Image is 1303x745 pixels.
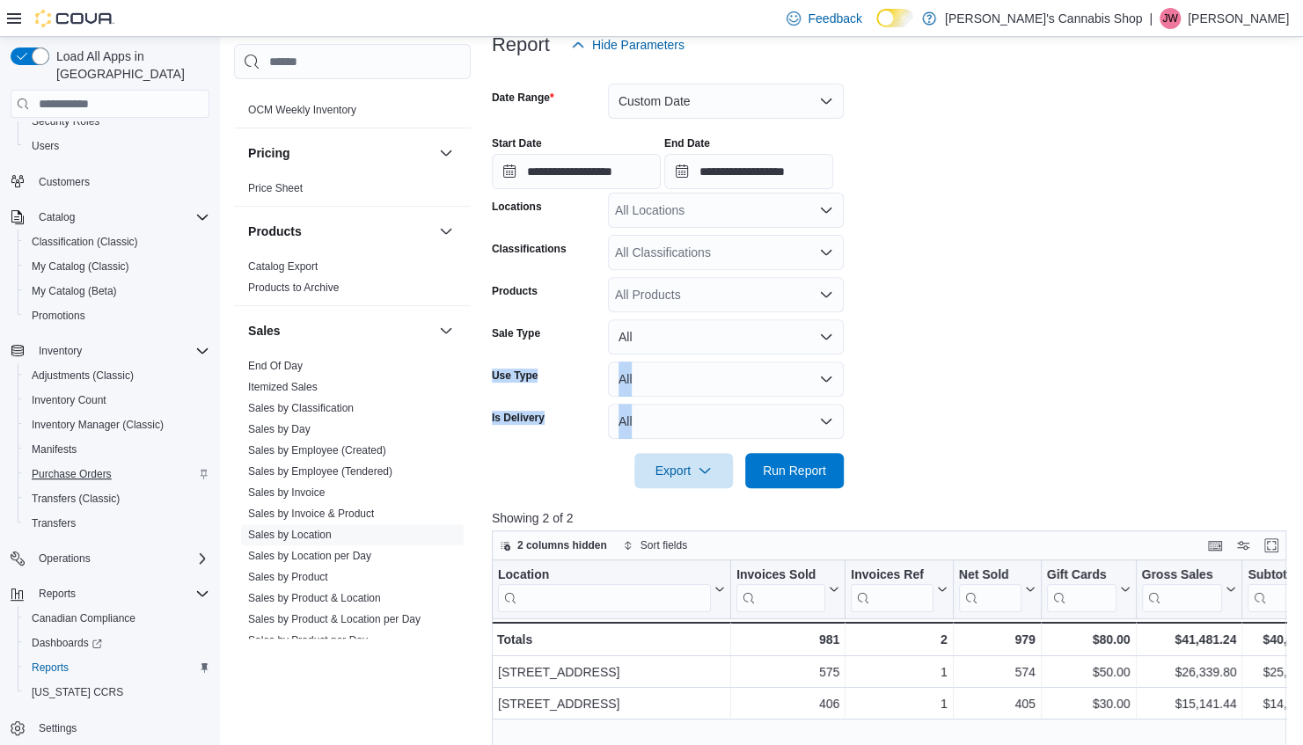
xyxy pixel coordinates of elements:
button: Sort fields [616,535,694,556]
span: Sales by Product & Location per Day [248,612,421,626]
div: [STREET_ADDRESS] [498,694,725,715]
button: Canadian Compliance [18,606,216,631]
span: End Of Day [248,359,303,373]
span: [US_STATE] CCRS [32,685,123,699]
div: 1 [851,662,947,683]
button: Display options [1233,535,1254,556]
span: Reports [32,661,69,675]
div: Gross Sales [1141,567,1222,612]
span: Price Sheet [248,181,303,195]
span: Sales by Location [248,528,332,542]
span: Washington CCRS [25,682,209,703]
button: Sales [436,320,457,341]
h3: Report [492,34,550,55]
span: Promotions [32,309,85,323]
div: Invoices Ref [851,567,933,584]
label: Products [492,284,538,298]
span: Sales by Product & Location [248,591,381,605]
a: Products to Archive [248,281,339,294]
div: Gift Cards [1047,567,1116,584]
span: Manifests [25,439,209,460]
span: Catalog [32,207,209,228]
a: Transfers [25,513,83,534]
span: Sales by Product per Day [248,633,368,647]
a: Sales by Product [248,571,328,583]
h3: Pricing [248,144,289,162]
button: Promotions [18,303,216,328]
button: Inventory [4,339,216,363]
span: Sales by Product [248,570,328,584]
button: Inventory Manager (Classic) [18,413,216,437]
div: Totals [497,629,725,650]
label: Is Delivery [492,411,545,425]
div: 1 [851,694,947,715]
a: Sales by Invoice & Product [248,508,374,520]
a: Transfers (Classic) [25,488,127,509]
div: 2 [851,629,947,650]
span: Run Report [763,462,826,479]
div: Net Sold [959,567,1021,584]
span: My Catalog (Beta) [25,281,209,302]
div: Pricing [234,178,471,206]
img: Cova [35,10,114,27]
span: Security Roles [32,114,99,128]
a: Sales by Day [248,423,311,435]
a: End Of Day [248,360,303,372]
button: Adjustments (Classic) [18,363,216,388]
span: Inventory Manager (Classic) [25,414,209,435]
span: Users [25,135,209,157]
button: All [608,362,844,397]
a: Catalog Export [248,260,318,273]
a: My Catalog (Classic) [25,256,136,277]
span: Inventory Count [32,393,106,407]
button: Invoices Sold [736,567,839,612]
span: Transfers (Classic) [25,488,209,509]
button: Pricing [248,144,432,162]
button: Location [498,567,725,612]
div: $30.00 [1047,694,1131,715]
span: Sales by Invoice & Product [248,507,374,521]
button: 2 columns hidden [493,535,614,556]
a: Manifests [25,439,84,460]
a: Sales by Employee (Created) [248,444,386,456]
div: $50.00 [1047,662,1131,683]
span: Dark Mode [876,27,877,28]
div: Gift Card Sales [1047,567,1116,612]
button: Hide Parameters [564,27,692,62]
div: Invoices Sold [736,567,825,584]
span: Manifests [32,442,77,456]
a: Itemized Sales [248,381,318,393]
button: All [608,319,844,354]
div: Location [498,567,711,584]
button: [US_STATE] CCRS [18,680,216,705]
button: My Catalog (Beta) [18,279,216,303]
a: Inventory Count [25,390,113,411]
div: Products [234,256,471,305]
span: Canadian Compliance [25,608,209,629]
a: Sales by Product & Location per Day [248,613,421,625]
span: Transfers [25,513,209,534]
a: Settings [32,718,84,739]
div: Invoices Sold [736,567,825,612]
button: Enter fullscreen [1261,535,1282,556]
span: Settings [39,721,77,735]
span: Inventory Count [25,390,209,411]
label: Sale Type [492,326,540,340]
div: $15,141.44 [1141,694,1236,715]
a: [US_STATE] CCRS [25,682,130,703]
button: Open list of options [819,245,833,259]
span: Inventory [32,340,209,362]
a: Inventory Manager (Classic) [25,414,171,435]
h3: Products [248,223,302,240]
button: Operations [4,546,216,571]
span: Sales by Employee (Tendered) [248,464,392,478]
span: Sales by Employee (Created) [248,443,386,457]
span: Reports [32,583,209,604]
span: Catalog Export [248,259,318,274]
div: Sales [234,355,471,658]
button: Products [248,223,432,240]
span: Sales by Location per Day [248,549,371,563]
span: Classification (Classic) [32,235,138,249]
button: Security Roles [18,109,216,134]
div: $80.00 [1047,629,1131,650]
